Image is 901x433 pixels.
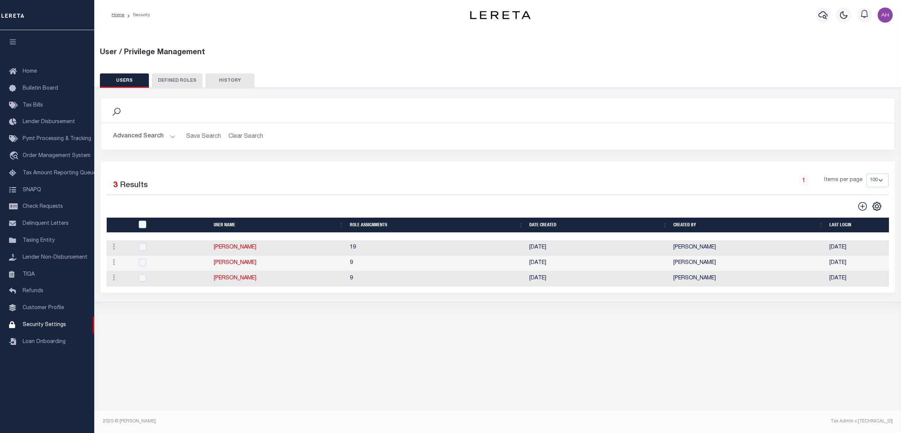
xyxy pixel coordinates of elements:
span: Taxing Entity [23,238,55,243]
td: 19 [347,240,526,256]
span: Pymt Processing & Tracking [23,136,91,142]
span: Items per page [824,176,863,184]
span: Refunds [23,288,43,294]
span: Customer Profile [23,305,64,311]
span: Lender Non-Disbursement [23,255,87,260]
td: [PERSON_NAME] [670,240,826,256]
a: [PERSON_NAME] [214,245,256,250]
div: 2025 © [PERSON_NAME]. [97,418,498,425]
li: Security [124,12,150,18]
i: travel_explore [9,151,21,161]
span: Lender Disbursement [23,119,75,125]
th: User Name: activate to sort column ascending [211,218,347,233]
th: Date Created: activate to sort column ascending [526,218,670,233]
img: svg+xml;base64,PHN2ZyB4bWxucz0iaHR0cDovL3d3dy53My5vcmcvMjAwMC9zdmciIHBvaW50ZXItZXZlbnRzPSJub25lIi... [878,8,893,23]
span: 3 [113,181,118,189]
span: Bulletin Board [23,86,58,91]
span: Home [23,69,37,74]
span: Delinquent Letters [23,221,69,226]
span: SNAPQ [23,187,41,192]
span: Loan Onboarding [23,339,66,345]
th: Role Assignments: activate to sort column ascending [347,218,526,233]
td: [DATE] [526,240,670,256]
button: USERS [100,73,149,88]
td: 9 [347,256,526,271]
td: [DATE] [526,271,670,287]
th: Created By: activate to sort column ascending [670,218,826,233]
button: DEFINED ROLES [152,73,202,88]
th: UserID [134,218,211,233]
td: [PERSON_NAME] [670,271,826,287]
span: Order Management System [23,153,90,159]
span: TIQA [23,271,35,277]
span: Security Settings [23,322,66,328]
td: [DATE] [526,256,670,271]
a: 1 [800,176,808,184]
div: Tax Admin v.[TECHNICAL_ID] [503,418,893,425]
img: logo-dark.svg [470,11,530,19]
a: [PERSON_NAME] [214,276,256,281]
a: [PERSON_NAME] [214,260,256,265]
button: HISTORY [205,73,254,88]
td: 9 [347,271,526,287]
span: Check Requests [23,204,63,209]
span: Tax Amount Reporting Queue [23,171,96,176]
label: Results [120,180,148,192]
a: Home [112,13,124,17]
td: [PERSON_NAME] [670,256,826,271]
span: Tax Bills [23,103,43,108]
div: User / Privilege Management [100,47,896,58]
button: Advanced Search [113,129,176,144]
